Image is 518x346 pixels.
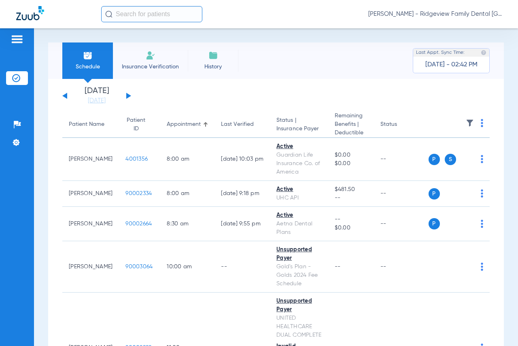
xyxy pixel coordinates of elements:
[125,156,148,162] span: 4001356
[276,142,322,151] div: Active
[425,61,478,69] span: [DATE] - 02:42 PM
[335,151,367,159] span: $0.00
[276,125,322,133] span: Insurance Payer
[160,181,214,207] td: 8:00 AM
[374,241,429,293] td: --
[83,51,93,60] img: Schedule
[429,188,440,200] span: P
[125,264,153,270] span: 90003064
[72,87,121,105] li: [DATE]
[276,246,322,263] div: Unsupported Payer
[429,154,440,165] span: P
[214,181,270,207] td: [DATE] 9:18 PM
[214,138,270,181] td: [DATE] 10:03 PM
[125,116,146,133] div: Patient ID
[72,97,121,105] a: [DATE]
[69,120,104,129] div: Patient Name
[125,116,154,133] div: Patient ID
[214,241,270,293] td: --
[125,221,152,227] span: 90002664
[466,119,474,127] img: filter.svg
[481,50,486,55] img: last sync help info
[62,207,119,241] td: [PERSON_NAME]
[335,159,367,168] span: $0.00
[167,120,208,129] div: Appointment
[214,207,270,241] td: [DATE] 9:55 PM
[101,6,202,22] input: Search for patients
[125,191,152,196] span: 90002334
[105,11,113,18] img: Search Icon
[481,263,483,271] img: group-dot-blue.svg
[374,207,429,241] td: --
[478,307,518,346] iframe: Chat Widget
[119,63,182,71] span: Insurance Verification
[335,224,367,232] span: $0.00
[160,241,214,293] td: 10:00 AM
[416,49,465,57] span: Last Appt. Sync Time:
[481,119,483,127] img: group-dot-blue.svg
[146,51,155,60] img: Manual Insurance Verification
[167,120,201,129] div: Appointment
[481,220,483,228] img: group-dot-blue.svg
[276,151,322,176] div: Guardian Life Insurance Co. of America
[221,120,254,129] div: Last Verified
[270,112,328,138] th: Status |
[276,297,322,314] div: Unsupported Payer
[374,181,429,207] td: --
[276,220,322,237] div: Aetna Dental Plans
[160,138,214,181] td: 8:00 AM
[276,314,322,340] div: UNITED HEALTHCARE DUAL COMPLETE
[62,181,119,207] td: [PERSON_NAME]
[221,120,263,129] div: Last Verified
[328,112,374,138] th: Remaining Benefits |
[335,194,367,202] span: --
[335,185,367,194] span: $481.50
[62,241,119,293] td: [PERSON_NAME]
[160,207,214,241] td: 8:30 AM
[276,211,322,220] div: Active
[335,129,367,137] span: Deductible
[276,263,322,288] div: Gold's Plan - Golds 2024 Fee Schedule
[276,185,322,194] div: Active
[16,6,44,20] img: Zuub Logo
[208,51,218,60] img: History
[335,215,367,224] span: --
[429,218,440,229] span: P
[481,155,483,163] img: group-dot-blue.svg
[194,63,232,71] span: History
[69,120,113,129] div: Patient Name
[11,34,23,44] img: hamburger-icon
[374,138,429,181] td: --
[335,264,341,270] span: --
[68,63,107,71] span: Schedule
[481,189,483,197] img: group-dot-blue.svg
[374,112,429,138] th: Status
[445,154,456,165] span: S
[276,194,322,202] div: UHC API
[368,10,502,18] span: [PERSON_NAME] - Ridgeview Family Dental [GEOGRAPHIC_DATA]
[62,138,119,181] td: [PERSON_NAME]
